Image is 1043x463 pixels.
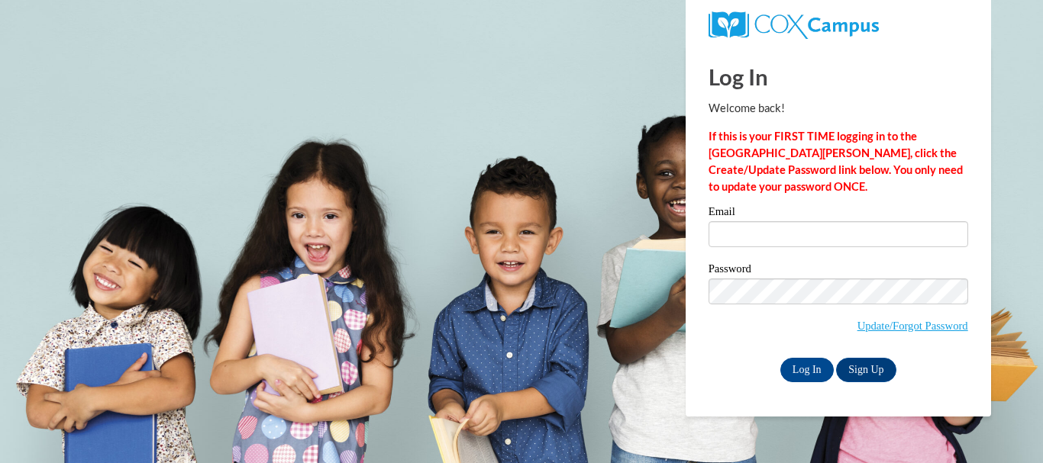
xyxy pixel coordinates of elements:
a: Sign Up [836,358,896,382]
p: Welcome back! [709,100,968,117]
a: Update/Forgot Password [857,320,968,332]
label: Email [709,206,968,221]
a: COX Campus [709,18,879,31]
label: Password [709,263,968,278]
input: Log In [780,358,834,382]
strong: If this is your FIRST TIME logging in to the [GEOGRAPHIC_DATA][PERSON_NAME], click the Create/Upd... [709,130,963,193]
h1: Log In [709,61,968,92]
img: COX Campus [709,11,879,39]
